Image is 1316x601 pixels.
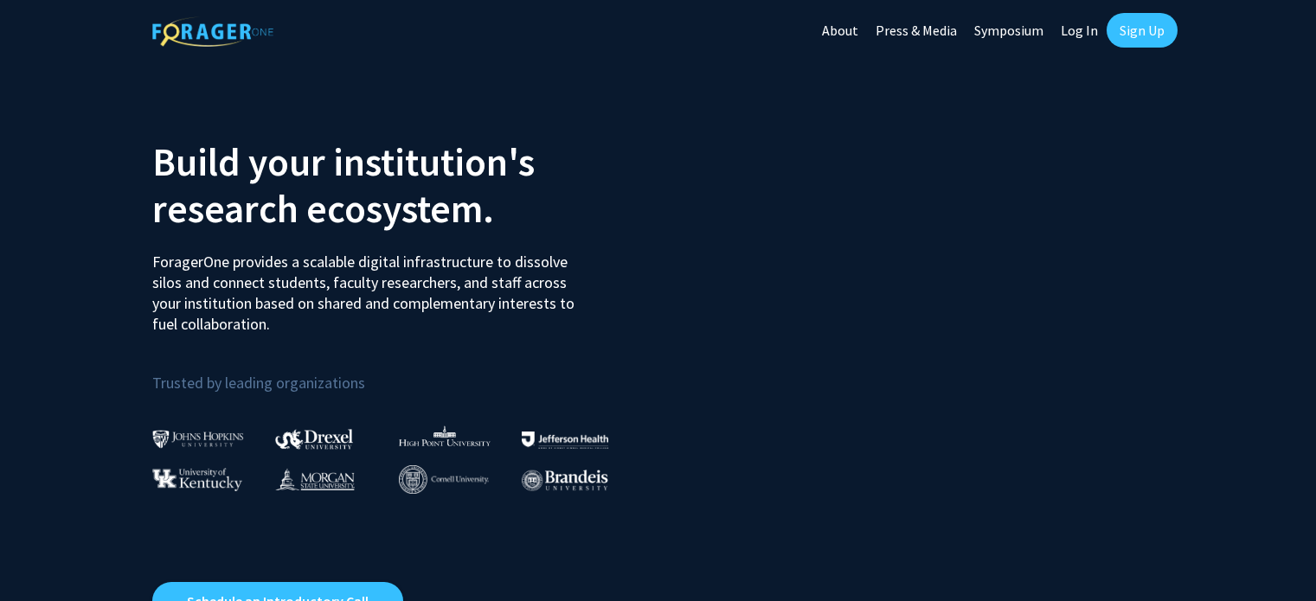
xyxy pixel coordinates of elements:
img: High Point University [399,425,491,446]
img: Thomas Jefferson University [522,432,608,448]
h2: Build your institution's research ecosystem. [152,138,645,232]
img: Johns Hopkins University [152,430,244,448]
p: ForagerOne provides a scalable digital infrastructure to dissolve silos and connect students, fac... [152,239,587,335]
img: ForagerOne Logo [152,16,273,47]
a: Sign Up [1107,13,1178,48]
img: Morgan State University [275,468,355,490]
img: University of Kentucky [152,468,242,491]
img: Drexel University [275,429,353,449]
p: Trusted by leading organizations [152,348,645,396]
img: Cornell University [399,465,489,494]
img: Brandeis University [522,470,608,491]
